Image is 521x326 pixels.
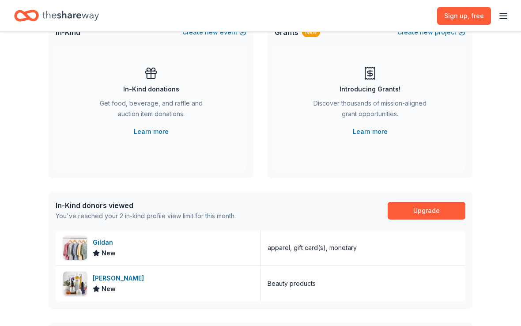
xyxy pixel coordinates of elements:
[182,27,246,38] button: Createnewevent
[93,237,117,248] div: Gildan
[275,27,298,38] span: Grants
[93,273,147,284] div: [PERSON_NAME]
[340,84,400,95] div: Introducing Grants!
[205,27,218,38] span: new
[56,211,236,221] div: You've reached your 2 in-kind profile view limit for this month.
[63,272,87,296] img: Image for Kiehl's
[268,278,316,289] div: Beauty products
[102,248,116,258] span: New
[420,27,433,38] span: new
[56,200,236,211] div: In-Kind donors viewed
[102,284,116,294] span: New
[302,27,320,37] div: New
[388,202,465,220] a: Upgrade
[14,5,99,26] a: Home
[310,98,430,123] div: Discover thousands of mission-aligned grant opportunities.
[91,98,211,123] div: Get food, beverage, and raffle and auction item donations.
[56,27,80,38] span: In-Kind
[444,11,484,21] span: Sign up
[123,84,179,95] div: In-Kind donations
[268,243,357,253] div: apparel, gift card(s), monetary
[134,126,169,137] a: Learn more
[468,12,484,19] span: , free
[397,27,465,38] button: Createnewproject
[437,7,491,25] a: Sign up, free
[63,236,87,260] img: Image for Gildan
[353,126,388,137] a: Learn more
